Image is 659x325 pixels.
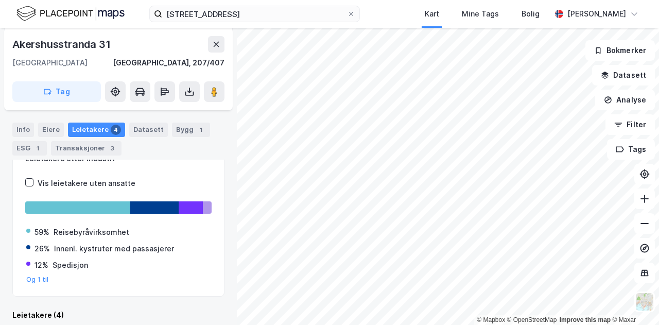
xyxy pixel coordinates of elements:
div: 1 [32,143,43,153]
a: OpenStreetMap [507,316,557,323]
div: [GEOGRAPHIC_DATA] [12,57,88,69]
button: Filter [605,114,655,135]
div: Akershusstranda 31 [12,36,112,53]
div: 4 [111,125,121,135]
button: Tag [12,81,101,102]
div: Info [12,123,34,137]
div: Spedisjon [53,259,88,271]
div: 1 [196,125,206,135]
div: Reisebyråvirksomhet [54,226,129,238]
button: Analyse [595,90,655,110]
div: 26% [34,243,50,255]
img: logo.f888ab2527a4732fd821a326f86c7f29.svg [16,5,125,23]
button: Tags [607,139,655,160]
div: [GEOGRAPHIC_DATA], 207/407 [113,57,224,69]
div: 59% [34,226,49,238]
div: Kart [425,8,439,20]
div: 12% [34,259,48,271]
div: Bygg [172,123,210,137]
div: Innenl. kystruter med passasjerer [54,243,174,255]
button: Og 1 til [26,276,49,284]
input: Søk på adresse, matrikkel, gårdeiere, leietakere eller personer [162,6,347,22]
div: Vis leietakere uten ansatte [38,177,135,190]
a: Mapbox [477,316,505,323]
div: Mine Tags [462,8,499,20]
a: Improve this map [560,316,611,323]
div: [PERSON_NAME] [567,8,626,20]
div: Datasett [129,123,168,137]
iframe: Chat Widget [608,276,659,325]
div: 3 [107,143,117,153]
div: Leietakere (4) [12,309,224,321]
div: Eiere [38,123,64,137]
button: Bokmerker [585,40,655,61]
div: ESG [12,141,47,156]
button: Datasett [592,65,655,85]
div: Leietakere [68,123,125,137]
div: Transaksjoner [51,141,122,156]
div: Bolig [522,8,540,20]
